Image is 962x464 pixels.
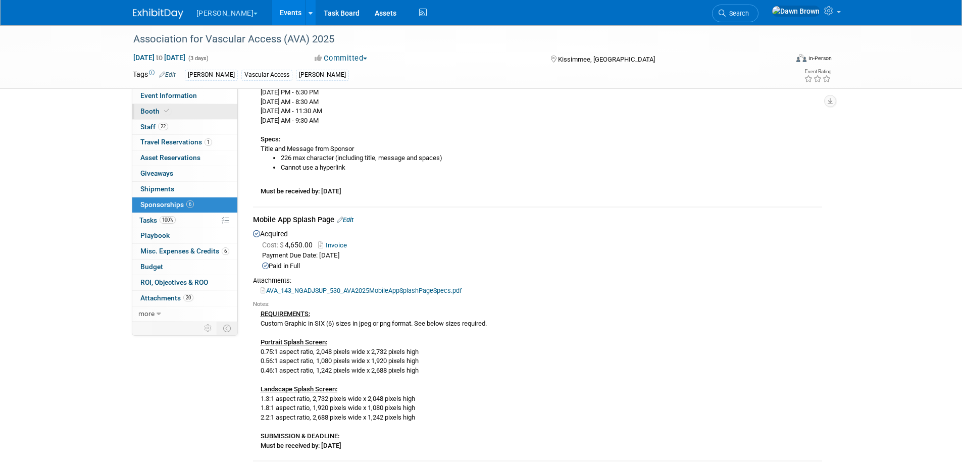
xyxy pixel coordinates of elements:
[140,153,200,162] span: Asset Reservations
[261,187,341,195] b: Must be received by: [DATE]
[155,54,164,62] span: to
[130,30,773,48] div: Association for Vascular Access (AVA) 2025
[222,247,229,255] span: 6
[140,200,194,209] span: Sponsorships
[132,135,237,150] a: Travel Reservations1
[253,215,822,227] div: Mobile App Splash Page
[262,262,822,271] div: Paid in Full
[164,108,169,114] i: Booth reservation complete
[132,182,237,197] a: Shipments
[253,77,822,196] div: [DATE] afternoon - 4:00 PM [DATE] PM - 6:30 PM [DATE] AM - 8:30 AM [DATE] AM - 11:30 AM [DATE] AM...
[139,216,176,224] span: Tasks
[132,306,237,322] a: more
[261,310,310,318] b: REQUIREMENTS:
[728,53,832,68] div: Event Format
[217,322,237,335] td: Toggle Event Tabs
[261,385,337,393] b: Landscape Splash Screen:
[318,241,351,249] a: Invoice
[558,56,655,63] span: Kissimmee, [GEOGRAPHIC_DATA]
[132,104,237,119] a: Booth
[132,275,237,290] a: ROI, Objectives & ROO
[159,71,176,78] a: Edit
[261,135,280,143] b: Specs:
[160,216,176,224] span: 100%
[132,120,237,135] a: Staff22
[133,53,186,62] span: [DATE] [DATE]
[261,432,339,440] b: SUBMISSION & DEADLINE:
[205,138,212,146] span: 1
[253,300,822,308] div: Notes:
[185,70,238,80] div: [PERSON_NAME]
[281,153,822,163] li: 226 max character (including title, message and spaces)
[132,260,237,275] a: Budget
[186,200,194,208] span: 6
[132,88,237,104] a: Event Information
[140,138,212,146] span: Travel Reservations
[133,9,183,19] img: ExhibitDay
[262,251,822,261] div: Payment Due Date: [DATE]
[261,442,341,449] b: Must be received by: [DATE]
[140,278,208,286] span: ROI, Objectives & ROO
[281,163,822,173] li: Cannot use a hyperlink
[132,244,237,259] a: Misc. Expenses & Credits6
[140,107,171,115] span: Booth
[140,91,197,99] span: Event Information
[140,247,229,255] span: Misc. Expenses & Credits
[712,5,758,22] a: Search
[132,166,237,181] a: Giveaways
[132,228,237,243] a: Playbook
[808,55,832,62] div: In-Person
[311,53,371,64] button: Committed
[140,169,173,177] span: Giveaways
[241,70,292,80] div: Vascular Access
[262,241,285,249] span: Cost: $
[140,263,163,271] span: Budget
[140,185,174,193] span: Shipments
[726,10,749,17] span: Search
[140,294,193,302] span: Attachments
[253,276,822,285] div: Attachments:
[296,70,349,80] div: [PERSON_NAME]
[261,287,462,294] a: AVA_143_NGADJSUP_530_AVA2025MobileAppSplashPageSpecs.pdf
[138,310,155,318] span: more
[772,6,820,17] img: Dawn Brown
[187,55,209,62] span: (3 days)
[262,241,317,249] span: 4,650.00
[140,123,168,131] span: Staff
[261,338,327,346] b: Portrait Splash Screen:
[199,322,217,335] td: Personalize Event Tab Strip
[253,308,822,450] div: Custom Graphic in SIX (6) sizes in jpeg or png format. See below sizes required. 0.75:1 aspect ra...
[132,213,237,228] a: Tasks100%
[337,216,353,224] a: Edit
[132,150,237,166] a: Asset Reservations
[158,123,168,130] span: 22
[183,294,193,301] span: 20
[253,227,822,454] div: Acquired
[132,197,237,213] a: Sponsorships6
[133,69,176,81] td: Tags
[804,69,831,74] div: Event Rating
[796,54,806,62] img: Format-Inperson.png
[132,291,237,306] a: Attachments20
[140,231,170,239] span: Playbook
